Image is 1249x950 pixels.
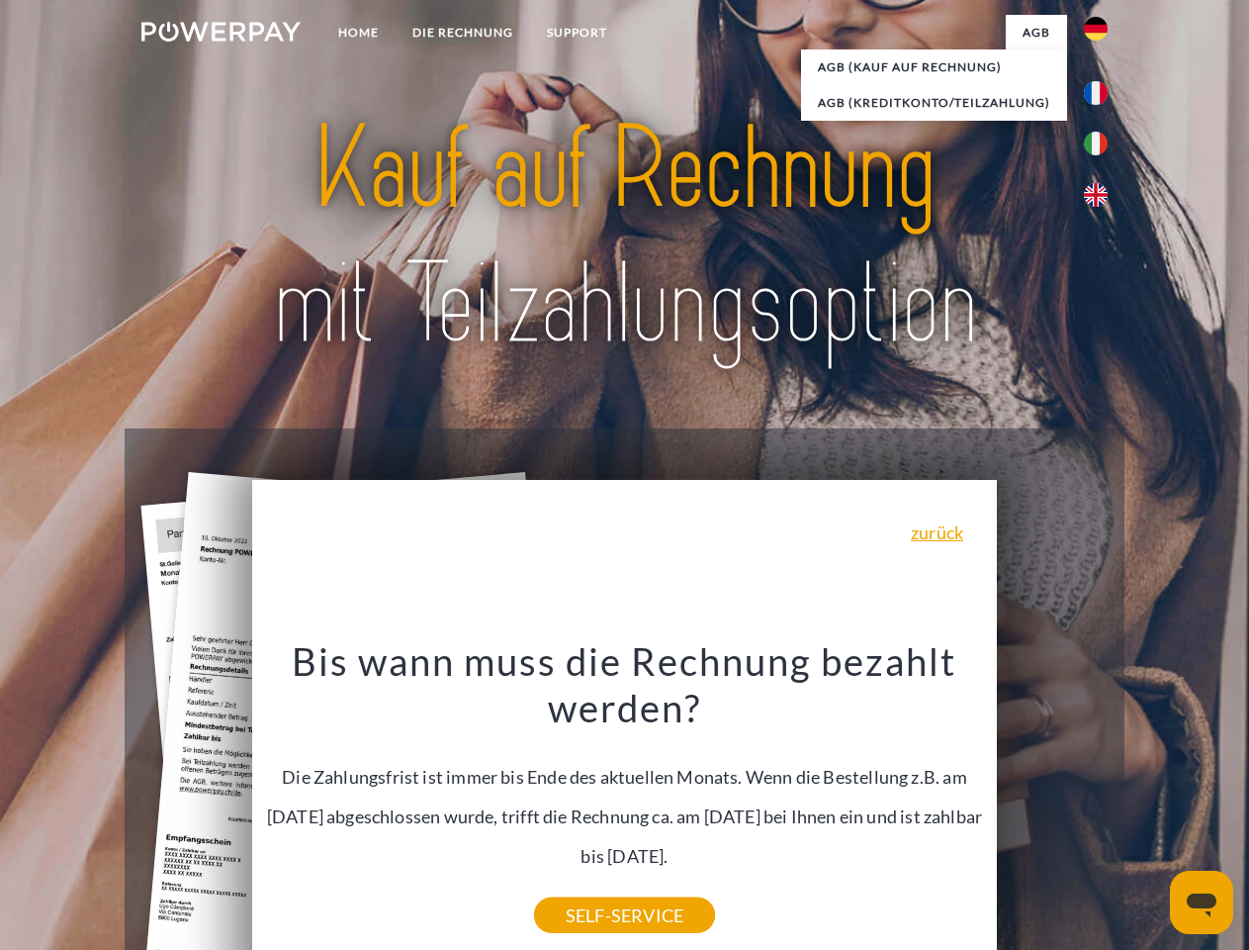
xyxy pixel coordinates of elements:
[1006,15,1067,50] a: agb
[1084,183,1108,207] img: en
[396,15,530,50] a: DIE RECHNUNG
[321,15,396,50] a: Home
[1084,81,1108,105] img: fr
[141,22,301,42] img: logo-powerpay-white.svg
[801,85,1067,121] a: AGB (Kreditkonto/Teilzahlung)
[534,898,715,933] a: SELF-SERVICE
[1084,132,1108,155] img: it
[801,49,1067,85] a: AGB (Kauf auf Rechnung)
[264,637,986,732] h3: Bis wann muss die Rechnung bezahlt werden?
[911,523,963,541] a: zurück
[1084,17,1108,41] img: de
[189,95,1060,379] img: title-powerpay_de.svg
[1170,871,1233,934] iframe: Schaltfläche zum Öffnen des Messaging-Fensters
[530,15,624,50] a: SUPPORT
[264,637,986,915] div: Die Zahlungsfrist ist immer bis Ende des aktuellen Monats. Wenn die Bestellung z.B. am [DATE] abg...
